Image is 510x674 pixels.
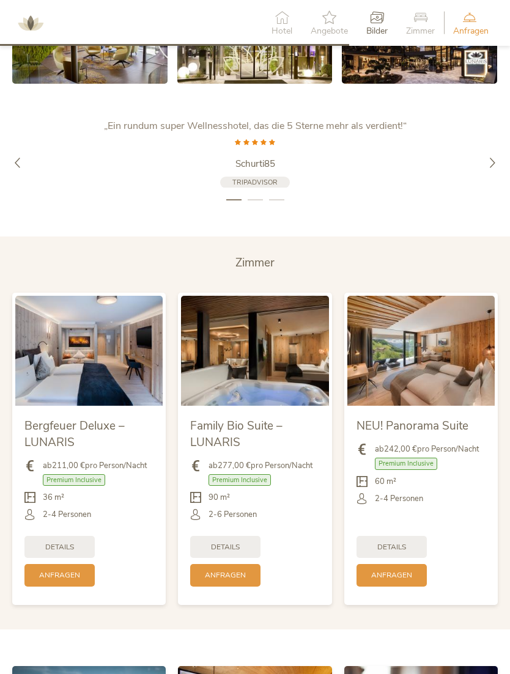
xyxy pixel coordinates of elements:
a: AMONTI & LUNARIS Wellnessresort [12,18,49,27]
a: Schurti85 [102,158,408,170]
span: Anfragen [371,570,412,581]
span: Anfragen [205,570,246,581]
span: 2-4 Personen [375,493,423,504]
span: Angebote [311,27,348,35]
b: 242,00 € [384,444,417,455]
span: 2-6 Personen [209,509,257,520]
a: Tripadvisor [220,177,290,188]
span: Zimmer [235,255,275,271]
span: Anfragen [39,570,80,581]
b: 277,00 € [218,460,251,471]
span: 36 m² [43,492,64,503]
span: Details [377,542,406,552]
img: AMONTI & LUNARIS Wellnessresort [12,5,49,42]
span: Bergfeuer Deluxe – LUNARIS [24,418,125,450]
span: Bilder [366,27,388,35]
img: NEU! Panorama Suite [347,296,495,406]
span: Schurti85 [235,158,275,170]
span: ab pro Person/Nacht [43,460,147,471]
span: 60 m² [375,476,396,487]
span: Zimmer [406,27,435,35]
span: Details [211,542,240,552]
span: NEU! Panorama Suite [357,418,468,434]
span: Premium Inclusive [209,474,271,486]
img: Bergfeuer Deluxe – LUNARIS [15,296,163,406]
span: Premium Inclusive [375,458,437,469]
span: Hotel [272,27,292,35]
span: ab pro Person/Nacht [209,460,312,471]
span: „Ein rundum super Wellnesshotel, das die 5 Sterne mehr als verdient!“ [104,119,407,133]
span: ab pro Person/Nacht [375,444,479,455]
span: 90 m² [209,492,230,503]
span: Tripadvisor [232,178,278,187]
span: Premium Inclusive [43,474,105,486]
span: Family Bio Suite – LUNARIS [190,418,283,450]
span: Anfragen [453,27,489,35]
b: 211,00 € [52,460,85,471]
span: Details [45,542,74,552]
img: Family Bio Suite – LUNARIS [181,296,328,406]
span: 2-4 Personen [43,509,91,520]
